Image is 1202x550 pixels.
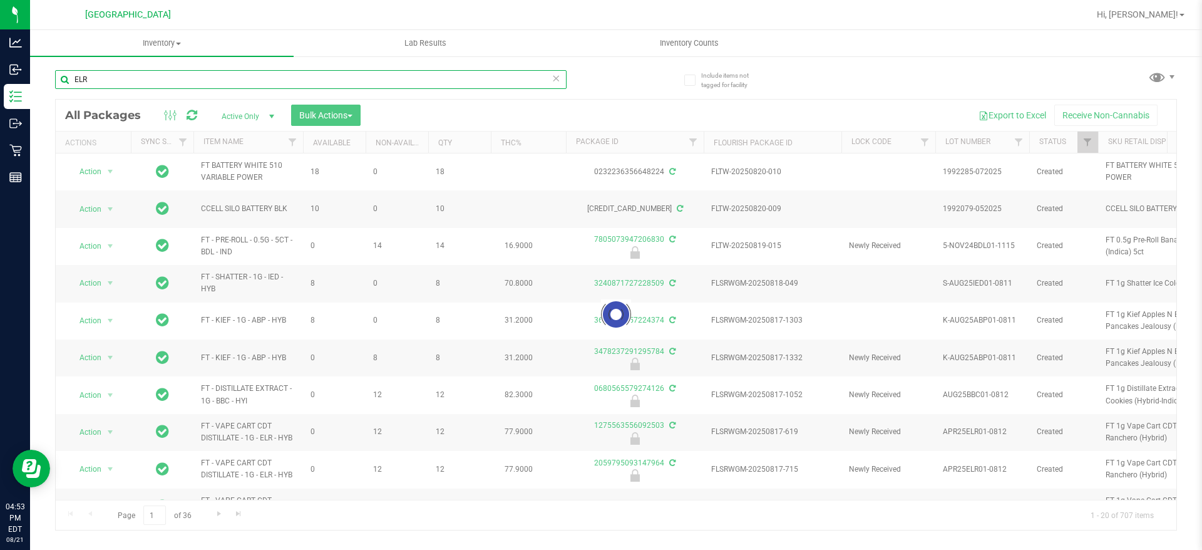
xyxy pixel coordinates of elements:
[9,36,22,49] inline-svg: Analytics
[55,70,567,89] input: Search Package ID, Item Name, SKU, Lot or Part Number...
[9,90,22,103] inline-svg: Inventory
[9,63,22,76] inline-svg: Inbound
[9,144,22,157] inline-svg: Retail
[701,71,764,90] span: Include items not tagged for facility
[9,171,22,184] inline-svg: Reports
[9,117,22,130] inline-svg: Outbound
[643,38,736,49] span: Inventory Counts
[294,30,557,56] a: Lab Results
[13,450,50,487] iframe: Resource center
[6,535,24,544] p: 08/21
[30,38,294,49] span: Inventory
[557,30,821,56] a: Inventory Counts
[552,70,560,86] span: Clear
[30,30,294,56] a: Inventory
[85,9,171,20] span: [GEOGRAPHIC_DATA]
[6,501,24,535] p: 04:53 PM EDT
[388,38,463,49] span: Lab Results
[1097,9,1178,19] span: Hi, [PERSON_NAME]!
